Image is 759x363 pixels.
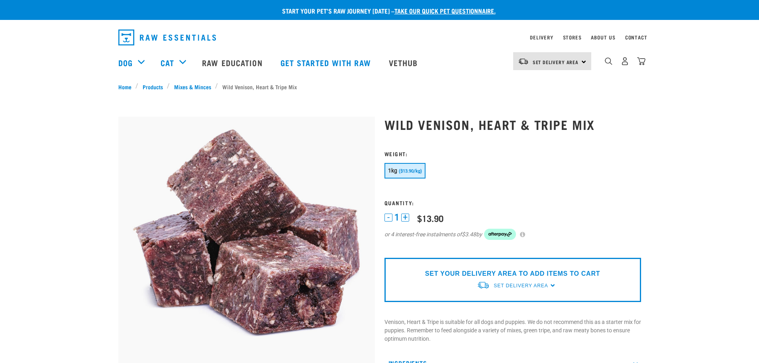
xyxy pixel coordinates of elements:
img: home-icon-1@2x.png [605,57,612,65]
img: Raw Essentials Logo [118,29,216,45]
a: Contact [625,36,647,39]
a: take our quick pet questionnaire. [394,9,496,12]
a: About Us [591,36,615,39]
img: van-moving.png [477,281,490,289]
a: Raw Education [194,47,272,78]
a: Delivery [530,36,553,39]
a: Vethub [381,47,428,78]
a: Get started with Raw [273,47,381,78]
a: Cat [161,57,174,69]
h1: Wild Venison, Heart & Tripe Mix [384,117,641,131]
div: $13.90 [417,213,443,223]
a: Mixes & Minces [170,82,215,91]
span: $3.48 [462,230,476,239]
a: Dog [118,57,133,69]
span: ($13.90/kg) [399,169,422,174]
a: Products [138,82,167,91]
p: Venison, Heart & Tripe is suitable for all dogs and puppies. We do not recommend this as a starte... [384,318,641,343]
img: user.png [621,57,629,65]
span: 1 [394,213,399,222]
span: 1kg [388,167,398,174]
div: or 4 interest-free instalments of by [384,229,641,240]
button: 1kg ($13.90/kg) [384,163,426,179]
h3: Weight: [384,151,641,157]
a: Stores [563,36,582,39]
img: van-moving.png [518,58,529,65]
button: - [384,214,392,222]
nav: dropdown navigation [112,26,647,49]
h3: Quantity: [384,200,641,206]
nav: breadcrumbs [118,82,641,91]
p: SET YOUR DELIVERY AREA TO ADD ITEMS TO CART [425,269,600,279]
img: home-icon@2x.png [637,57,645,65]
span: Set Delivery Area [533,61,579,63]
button: + [401,214,409,222]
span: Set Delivery Area [494,283,548,288]
img: Afterpay [484,229,516,240]
a: Home [118,82,136,91]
